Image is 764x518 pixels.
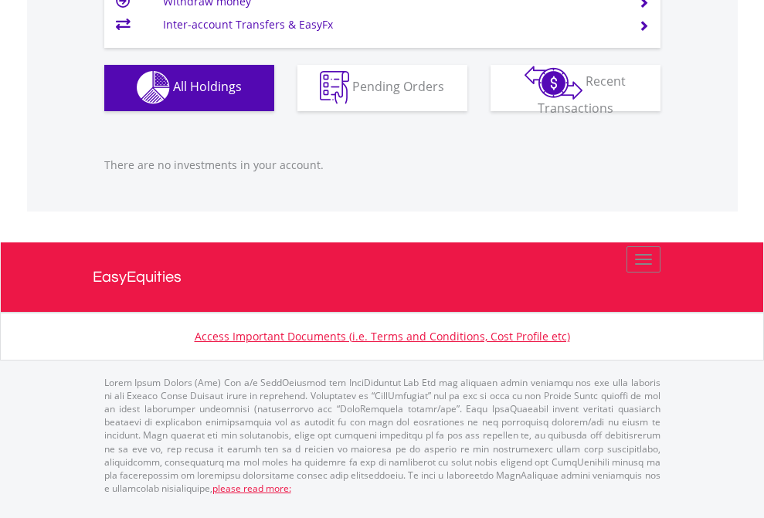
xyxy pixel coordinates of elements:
img: transactions-zar-wht.png [525,66,582,100]
td: Inter-account Transfers & EasyFx [163,13,620,36]
a: please read more: [212,482,291,495]
img: holdings-wht.png [137,71,170,104]
button: Pending Orders [297,65,467,111]
a: Access Important Documents (i.e. Terms and Conditions, Cost Profile etc) [195,329,570,344]
a: EasyEquities [93,242,672,312]
p: Lorem Ipsum Dolors (Ame) Con a/e SeddOeiusmod tem InciDiduntut Lab Etd mag aliquaen admin veniamq... [104,376,660,495]
button: All Holdings [104,65,274,111]
button: Recent Transactions [491,65,660,111]
img: pending_instructions-wht.png [320,71,349,104]
span: All Holdings [173,78,242,95]
p: There are no investments in your account. [104,157,660,173]
span: Pending Orders [352,78,444,95]
span: Recent Transactions [538,73,626,117]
